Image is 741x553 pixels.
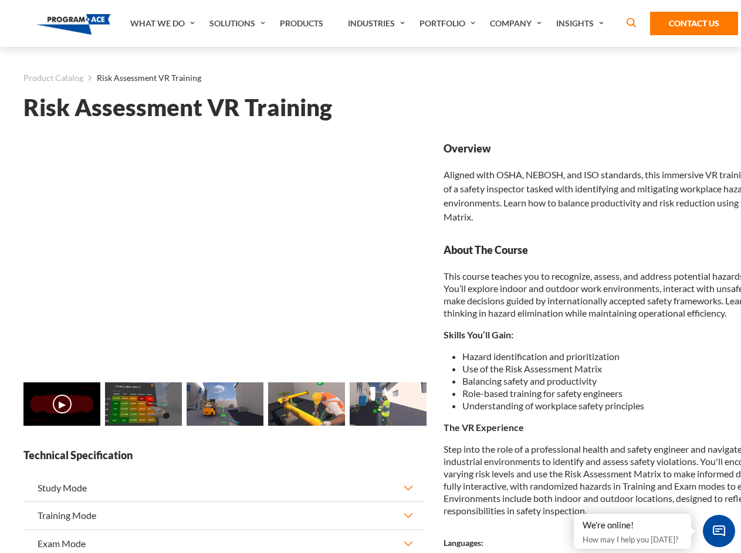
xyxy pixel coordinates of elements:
[105,382,182,426] img: Risk Assessment VR Training - Preview 1
[23,141,425,367] iframe: Risk Assessment VR Training - Video 0
[444,538,483,548] strong: Languages:
[23,70,83,86] a: Product Catalog
[583,520,682,531] div: We're online!
[350,382,427,426] img: Risk Assessment VR Training - Preview 4
[53,395,72,413] button: ▶
[83,70,201,86] li: Risk Assessment VR Training
[23,448,425,463] strong: Technical Specification
[703,515,735,547] span: Chat Widget
[23,474,425,501] button: Study Mode
[36,14,111,35] img: Program-Ace
[583,532,682,547] p: How may I help you [DATE]?
[650,12,738,35] a: Contact Us
[23,382,100,426] img: Risk Assessment VR Training - Video 0
[23,502,425,529] button: Training Mode
[268,382,345,426] img: Risk Assessment VR Training - Preview 3
[187,382,263,426] img: Risk Assessment VR Training - Preview 2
